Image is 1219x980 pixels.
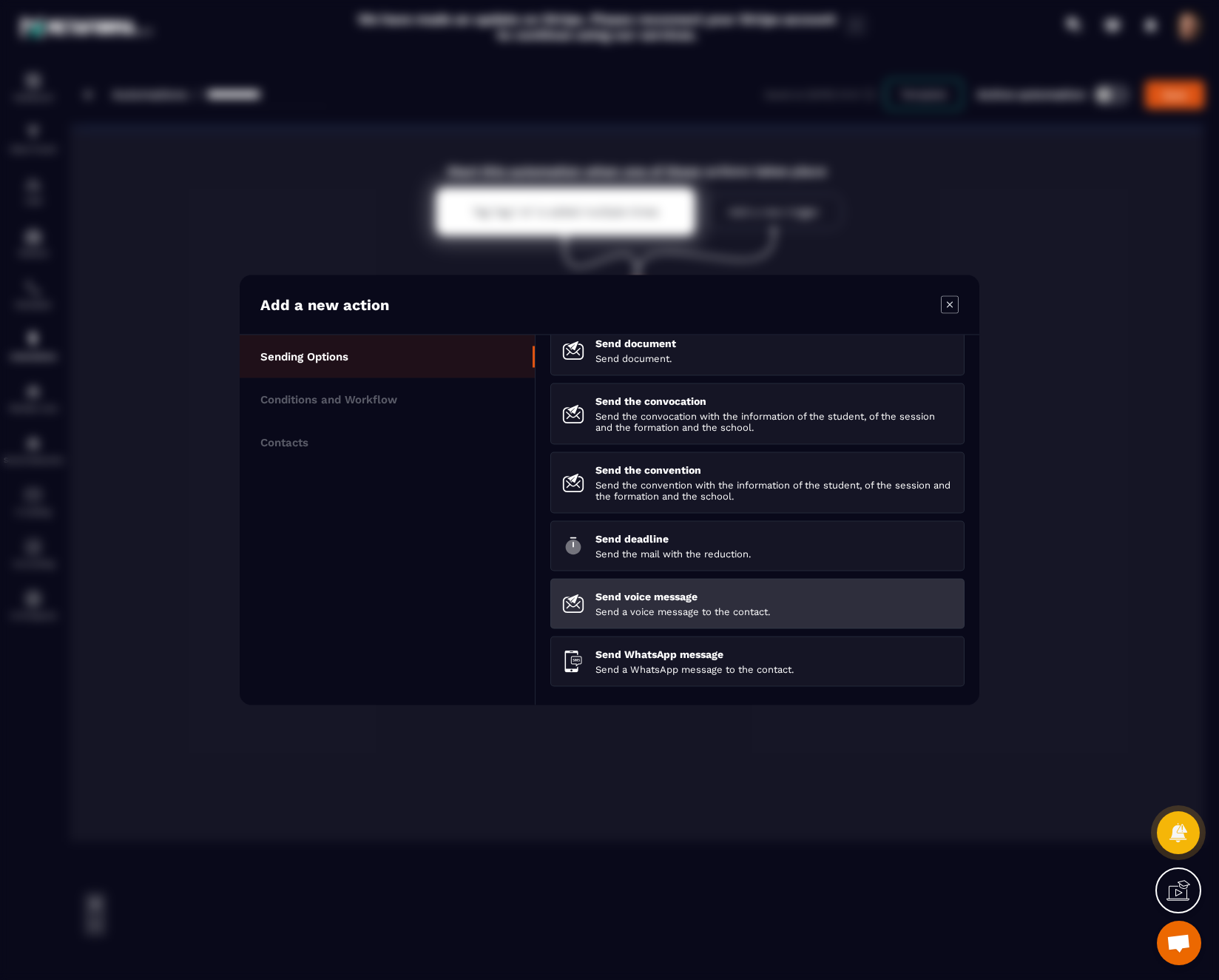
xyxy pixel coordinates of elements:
img: sendWhatsappMessage.svg [562,651,584,673]
p: Contacts [260,436,308,449]
img: sendDocument.svg [562,340,584,362]
p: Send the convention [595,464,953,476]
p: Send the convention with the information of the student, of the session and the formation and the... [595,480,953,502]
p: Sending Options [260,350,348,363]
p: Send WhatsApp message [595,648,953,660]
p: Conditions and Workflow [260,393,397,406]
p: Add a new action [260,296,389,314]
p: Send a voice message to the contact. [595,606,953,617]
p: Send the convocation with the information of the student, of the session and the formation and th... [595,411,953,433]
img: time.svg [562,535,584,557]
img: sendConvention.svg [562,471,584,494]
a: Open chat [1157,921,1201,965]
img: sendVoiceMessage.svg [562,593,584,615]
p: Send document [595,338,953,349]
p: Send deadline [595,533,953,545]
p: Send voice message [595,591,953,603]
p: Send a WhatsApp message to the contact. [595,664,953,675]
p: Send the mail with the reduction. [595,548,953,560]
p: Send the convocation [595,395,953,407]
img: sendConvocation.svg [562,403,584,425]
p: Send document. [595,353,953,364]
